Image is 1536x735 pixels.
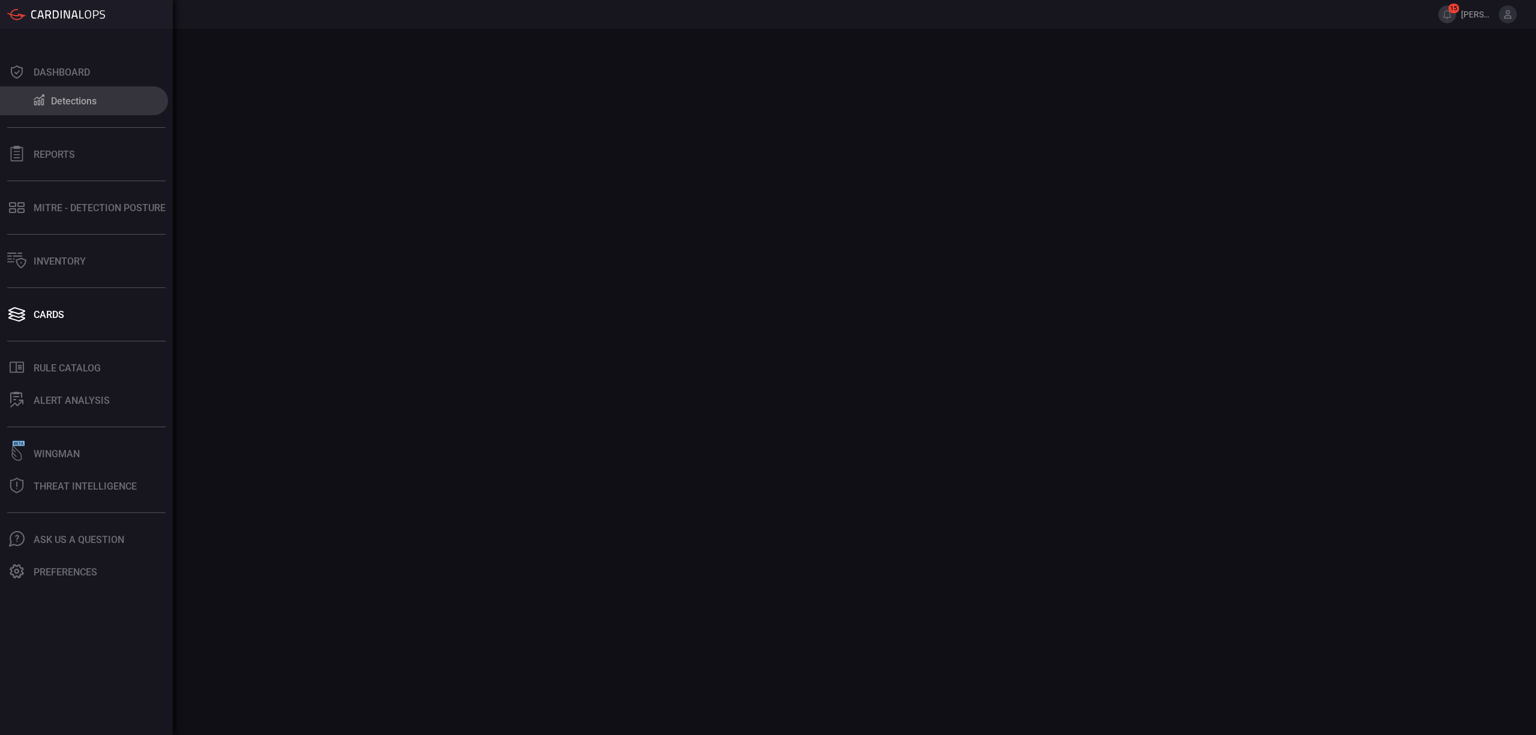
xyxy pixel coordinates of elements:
[34,448,80,460] div: Wingman
[1461,10,1494,19] span: [PERSON_NAME].nsonga
[34,309,64,320] div: Cards
[34,362,101,374] div: Rule Catalog
[34,202,166,214] div: MITRE - Detection Posture
[34,534,124,545] div: Ask Us A Question
[34,256,86,267] div: Inventory
[34,149,75,160] div: Reports
[34,67,90,78] div: Dashboard
[1448,4,1459,13] span: 15
[34,395,110,406] div: ALERT ANALYSIS
[34,481,137,492] div: Threat Intelligence
[1438,5,1456,23] button: 15
[51,95,97,107] div: Detections
[34,566,97,578] div: Preferences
